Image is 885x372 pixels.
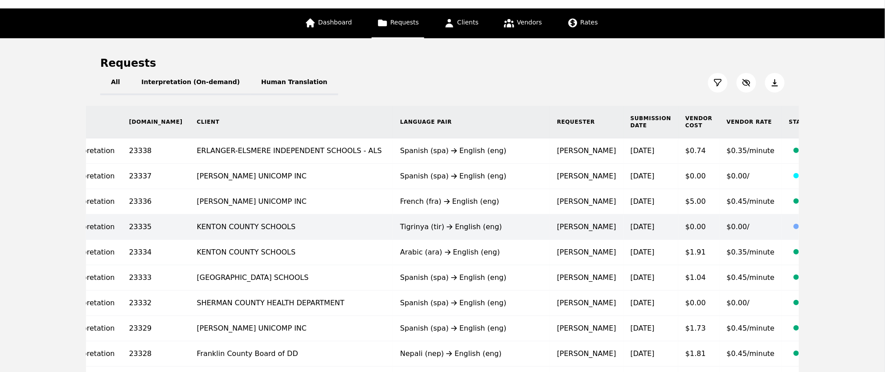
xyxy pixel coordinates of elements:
[393,106,550,138] th: Language Pair
[190,138,393,164] td: ERLANGER-ELSMERE INDEPENDENT SCHOOLS - ALS
[318,19,352,26] span: Dashboard
[678,138,720,164] td: $0.74
[250,70,338,95] button: Human Translation
[631,197,655,206] time: [DATE]
[727,299,750,307] span: $0.00/
[550,265,623,291] td: [PERSON_NAME]
[727,197,775,206] span: $0.45/minute
[782,106,850,138] th: Status
[122,265,190,291] td: 23333
[122,291,190,316] td: 23332
[190,214,393,240] td: KENTON COUNTY SCHOOLS
[400,298,543,308] div: Spanish (spa) English (eng)
[631,349,655,358] time: [DATE]
[678,341,720,367] td: $1.81
[631,248,655,256] time: [DATE]
[390,19,419,26] span: Requests
[190,189,393,214] td: [PERSON_NAME] UNICOMP INC
[678,316,720,341] td: $1.73
[550,138,623,164] td: [PERSON_NAME]
[517,19,542,26] span: Vendors
[190,164,393,189] td: [PERSON_NAME] UNICOMP INC
[678,214,720,240] td: $0.00
[631,273,655,282] time: [DATE]
[190,240,393,265] td: KENTON COUNTY SCHOOLS
[678,265,720,291] td: $1.04
[737,73,756,93] button: Customize Column View
[550,189,623,214] td: [PERSON_NAME]
[400,171,543,182] div: Spanish (spa) English (eng)
[400,323,543,334] div: Spanish (spa) English (eng)
[299,8,357,38] a: Dashboard
[550,316,623,341] td: [PERSON_NAME]
[122,316,190,341] td: 23329
[727,349,775,358] span: $0.45/minute
[438,8,484,38] a: Clients
[631,172,655,180] time: [DATE]
[190,106,393,138] th: Client
[631,222,655,231] time: [DATE]
[122,138,190,164] td: 23338
[400,247,543,258] div: Arabic (ara) English (eng)
[678,106,720,138] th: Vendor Cost
[190,265,393,291] td: [GEOGRAPHIC_DATA] SCHOOLS
[678,291,720,316] td: $0.00
[122,189,190,214] td: 23336
[100,70,131,95] button: All
[720,106,782,138] th: Vendor Rate
[727,222,750,231] span: $0.00/
[550,214,623,240] td: [PERSON_NAME]
[581,19,598,26] span: Rates
[400,146,543,156] div: Spanish (spa) English (eng)
[562,8,603,38] a: Rates
[623,106,678,138] th: Submission Date
[400,222,543,232] div: Tigrinya (tir) English (eng)
[190,316,393,341] td: [PERSON_NAME] UNICOMP INC
[678,164,720,189] td: $0.00
[457,19,479,26] span: Clients
[122,106,190,138] th: [DOMAIN_NAME]
[400,272,543,283] div: Spanish (spa) English (eng)
[631,299,655,307] time: [DATE]
[550,240,623,265] td: [PERSON_NAME]
[372,8,424,38] a: Requests
[678,189,720,214] td: $5.00
[727,146,775,155] span: $0.35/minute
[550,164,623,189] td: [PERSON_NAME]
[727,248,775,256] span: $0.35/minute
[122,214,190,240] td: 23335
[727,273,775,282] span: $0.45/minute
[708,73,728,93] button: Filter
[122,240,190,265] td: 23334
[727,324,775,332] span: $0.45/minute
[727,172,750,180] span: $0.00/
[100,56,156,70] h1: Requests
[122,164,190,189] td: 23337
[550,106,623,138] th: Requester
[122,341,190,367] td: 23328
[550,341,623,367] td: [PERSON_NAME]
[190,341,393,367] td: Franklin County Board of DD
[678,240,720,265] td: $1.91
[400,348,543,359] div: Nepali (nep) English (eng)
[190,291,393,316] td: SHERMAN COUNTY HEALTH DEPARTMENT
[400,196,543,207] div: French (fra) English (eng)
[765,73,785,93] button: Export Jobs
[631,146,655,155] time: [DATE]
[131,70,250,95] button: Interpretation (On-demand)
[631,324,655,332] time: [DATE]
[550,291,623,316] td: [PERSON_NAME]
[498,8,547,38] a: Vendors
